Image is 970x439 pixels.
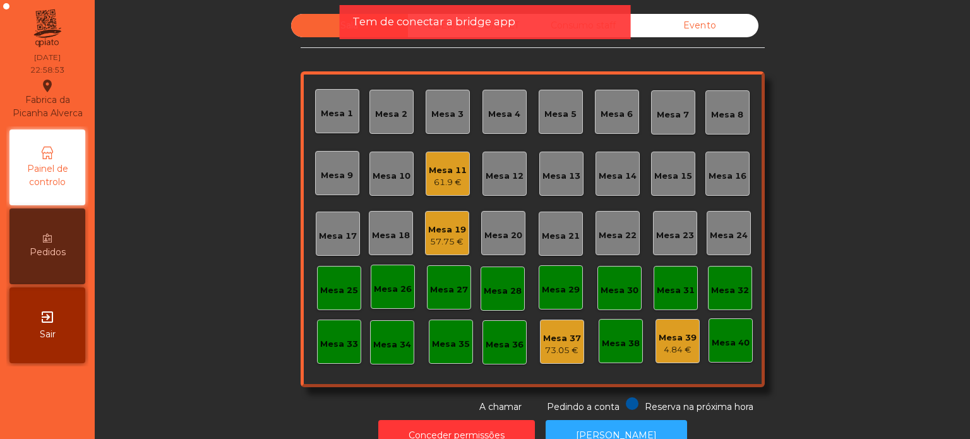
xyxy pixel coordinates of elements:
div: Mesa 15 [654,170,692,183]
div: 22:58:53 [30,64,64,76]
div: Mesa 32 [711,284,749,297]
span: Sair [40,328,56,341]
div: 73.05 € [543,344,581,357]
i: location_on [40,78,55,93]
div: Mesa 11 [429,164,467,177]
i: exit_to_app [40,310,55,325]
div: Mesa 12 [486,170,524,183]
div: Mesa 1 [321,107,353,120]
span: Tem de conectar a bridge app [352,14,515,30]
span: Pedindo a conta [547,401,620,412]
div: 61.9 € [429,176,467,189]
div: Mesa 20 [484,229,522,242]
div: Mesa 31 [657,284,695,297]
div: Mesa 14 [599,170,637,183]
span: Reserva na próxima hora [645,401,753,412]
div: Mesa 26 [374,283,412,296]
div: 57.75 € [428,236,466,248]
div: 4.84 € [659,344,697,356]
span: Painel de controlo [13,162,82,189]
div: Mesa 7 [657,109,689,121]
div: Mesa 10 [373,170,410,183]
div: Mesa 6 [601,108,633,121]
div: Mesa 22 [599,229,637,242]
img: qpiato [32,6,63,51]
div: Mesa 25 [320,284,358,297]
div: Mesa 28 [484,285,522,298]
div: Mesa 17 [319,230,357,243]
span: Pedidos [30,246,66,259]
div: [DATE] [34,52,61,63]
div: Mesa 23 [656,229,694,242]
div: Mesa 30 [601,284,638,297]
div: Evento [642,14,758,37]
div: Fabrica da Picanha Alverca [10,78,85,120]
div: Mesa 3 [431,108,464,121]
div: Mesa 21 [542,230,580,243]
div: Mesa 9 [321,169,353,182]
div: Mesa 8 [711,109,743,121]
div: Mesa 34 [373,339,411,351]
div: Mesa 18 [372,229,410,242]
div: Mesa 36 [486,339,524,351]
div: Mesa 16 [709,170,746,183]
div: Mesa 5 [544,108,577,121]
div: Mesa 4 [488,108,520,121]
div: Mesa 38 [602,337,640,350]
div: Mesa 29 [542,284,580,296]
div: Sala [291,14,408,37]
div: Mesa 33 [320,338,358,351]
div: Mesa 27 [430,284,468,296]
div: Mesa 35 [432,338,470,351]
div: Mesa 40 [712,337,750,349]
div: Mesa 13 [542,170,580,183]
span: A chamar [479,401,522,412]
div: Mesa 39 [659,332,697,344]
div: Mesa 24 [710,229,748,242]
div: Mesa 37 [543,332,581,345]
div: Mesa 19 [428,224,466,236]
div: Mesa 2 [375,108,407,121]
